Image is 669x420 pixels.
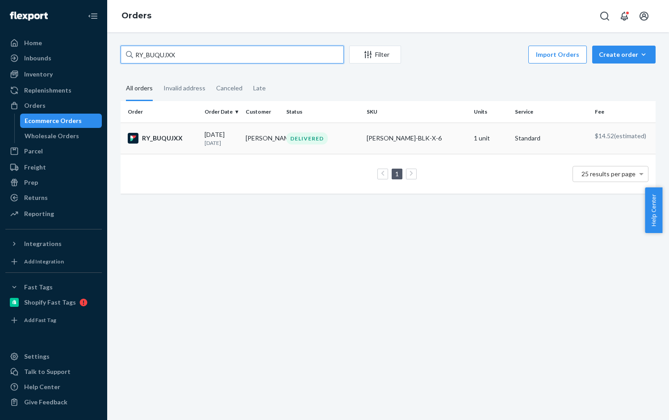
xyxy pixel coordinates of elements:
[24,147,43,156] div: Parcel
[5,191,102,205] a: Returns
[128,133,197,144] div: RY_BUQUJXX
[511,101,592,123] th: Service
[163,76,205,100] div: Invalid address
[121,11,151,21] a: Orders
[24,367,71,376] div: Talk to Support
[24,382,60,391] div: Help Center
[25,132,79,140] div: Wholesale Orders
[5,380,102,394] a: Help Center
[581,170,636,178] span: 25 results per page
[24,283,53,292] div: Fast Tags
[591,101,656,123] th: Fee
[393,170,401,178] a: Page 1 is your current page
[10,12,48,21] img: Flexport logo
[367,134,467,143] div: [PERSON_NAME]-BLK-X-6
[5,295,102,310] a: Shopify Fast Tags
[216,76,243,100] div: Canceled
[25,116,82,125] div: Ecommerce Orders
[24,352,50,361] div: Settings
[5,365,102,379] a: Talk to Support
[470,123,511,154] td: 1 unit
[5,175,102,190] a: Prep
[24,398,67,407] div: Give Feedback
[5,160,102,174] a: Freight
[24,54,51,63] div: Inbounds
[5,237,102,251] button: Integrations
[595,132,648,140] p: $14.52
[645,187,662,233] button: Help Center
[614,132,646,140] span: (estimated)
[615,7,633,25] button: Open notifications
[24,239,62,248] div: Integrations
[253,76,266,100] div: Late
[528,46,587,64] button: Import Orders
[635,7,653,25] button: Open account menu
[126,76,153,101] div: All orders
[350,50,401,59] div: Filter
[5,395,102,409] button: Give Feedback
[5,207,102,221] a: Reporting
[5,51,102,65] a: Inbounds
[242,123,283,154] td: [PERSON_NAME]
[24,258,64,265] div: Add Integration
[5,67,102,81] a: Inventory
[286,132,328,144] div: DELIVERED
[5,36,102,50] a: Home
[5,349,102,364] a: Settings
[201,101,242,123] th: Order Date
[599,50,649,59] div: Create order
[121,46,344,64] input: Search orders
[5,98,102,113] a: Orders
[24,101,46,110] div: Orders
[349,46,401,64] button: Filter
[5,144,102,158] a: Parcel
[596,7,614,25] button: Open Search Box
[24,316,56,324] div: Add Fast Tag
[592,46,656,64] button: Create order
[205,130,238,147] div: [DATE]
[24,38,42,47] div: Home
[5,280,102,294] button: Fast Tags
[470,101,511,123] th: Units
[121,101,201,123] th: Order
[24,209,54,218] div: Reporting
[24,86,71,95] div: Replenishments
[20,114,102,128] a: Ecommerce Orders
[5,255,102,269] a: Add Integration
[24,178,38,187] div: Prep
[24,193,48,202] div: Returns
[5,83,102,98] a: Replenishments
[24,163,46,172] div: Freight
[114,3,159,29] ol: breadcrumbs
[5,313,102,327] a: Add Fast Tag
[20,129,102,143] a: Wholesale Orders
[363,101,470,123] th: SKU
[84,7,102,25] button: Close Navigation
[24,70,53,79] div: Inventory
[283,101,363,123] th: Status
[246,108,280,115] div: Customer
[24,298,76,307] div: Shopify Fast Tags
[205,139,238,147] p: [DATE]
[515,134,588,143] p: Standard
